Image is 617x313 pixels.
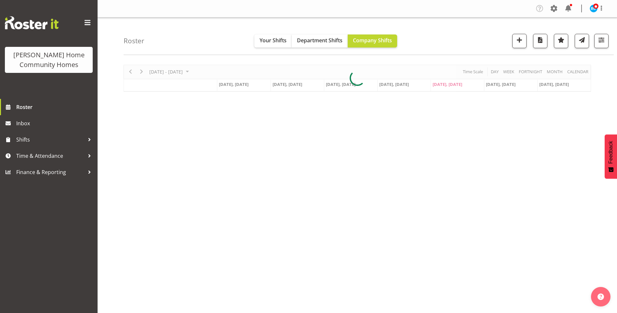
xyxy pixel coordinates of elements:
button: Add a new shift [512,34,527,48]
img: help-xxl-2.png [597,293,604,300]
button: Feedback - Show survey [605,134,617,179]
span: Shifts [16,135,85,144]
button: Filter Shifts [594,34,609,48]
button: Department Shifts [292,34,348,48]
button: Download a PDF of the roster according to the set date range. [533,34,547,48]
span: Inbox [16,118,94,128]
span: Your Shifts [260,37,287,44]
span: Department Shifts [297,37,342,44]
button: Highlight an important date within the roster. [554,34,568,48]
button: Send a list of all shifts for the selected filtered period to all rostered employees. [575,34,589,48]
span: Time & Attendance [16,151,85,161]
span: Company Shifts [353,37,392,44]
button: Your Shifts [254,34,292,48]
span: Roster [16,102,94,112]
span: Finance & Reporting [16,167,85,177]
button: Company Shifts [348,34,397,48]
div: [PERSON_NAME] Home Community Homes [11,50,86,70]
img: Rosterit website logo [5,16,59,29]
img: barbara-dunlop8515.jpg [590,5,597,12]
span: Feedback [608,141,614,164]
h4: Roster [124,37,144,45]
